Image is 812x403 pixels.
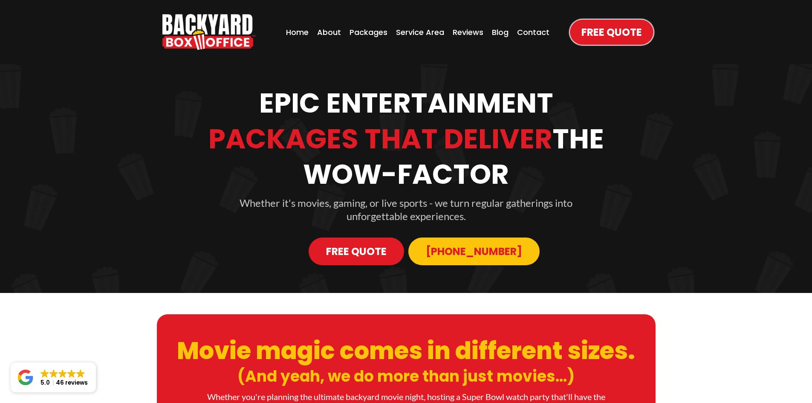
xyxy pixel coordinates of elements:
[347,24,390,41] a: Packages
[283,24,311,41] a: Home
[159,209,653,223] p: unforgettable experiences.
[326,244,387,259] span: Free Quote
[489,24,511,41] a: Blog
[162,14,255,50] img: Backyard Box Office
[159,336,653,367] h1: Movie magic comes in different sizes.
[162,14,255,50] a: https://www.backyardboxoffice.com
[426,244,522,259] span: [PHONE_NUMBER]
[581,25,642,40] span: Free Quote
[309,238,404,265] a: Free Quote
[315,24,344,41] a: About
[408,238,540,265] a: 913-214-1202
[159,391,653,402] p: Whether you're planning the ultimate backyard movie night, hosting a Super Bowl watch party that'...
[159,367,653,387] h1: (And yeah, we do more than just movies...)
[450,24,486,41] a: Reviews
[514,24,552,41] a: Contact
[393,24,447,41] a: Service Area
[570,20,653,45] a: Free Quote
[11,362,96,392] a: Close GoogleGoogleGoogleGoogleGoogle 5.046 reviews
[159,121,653,192] h1: The Wow-Factor
[159,85,653,121] h1: Epic Entertainment
[208,120,552,158] strong: Packages That Deliver
[159,196,653,209] p: Whether it's movies, gaming, or live sports - we turn regular gatherings into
